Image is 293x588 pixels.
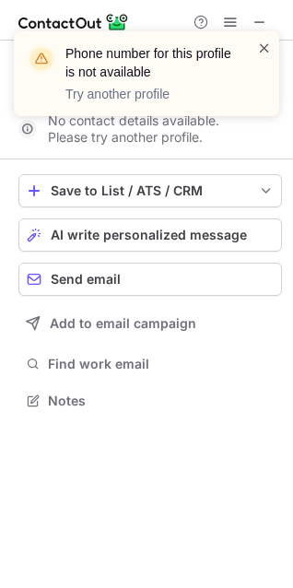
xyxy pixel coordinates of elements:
button: Find work email [18,351,282,377]
img: ContactOut v5.3.10 [18,11,129,33]
header: Phone number for this profile is not available [65,44,235,81]
button: Notes [18,388,282,414]
span: AI write personalized message [51,228,247,242]
span: Send email [51,272,121,287]
span: Add to email campaign [50,316,196,331]
button: Send email [18,263,282,296]
span: Find work email [48,356,275,372]
button: AI write personalized message [18,218,282,252]
div: Save to List / ATS / CRM [51,183,250,198]
img: warning [27,44,56,74]
p: Try another profile [65,85,235,103]
button: save-profile-one-click [18,174,282,207]
span: Notes [48,393,275,409]
button: Add to email campaign [18,307,282,340]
